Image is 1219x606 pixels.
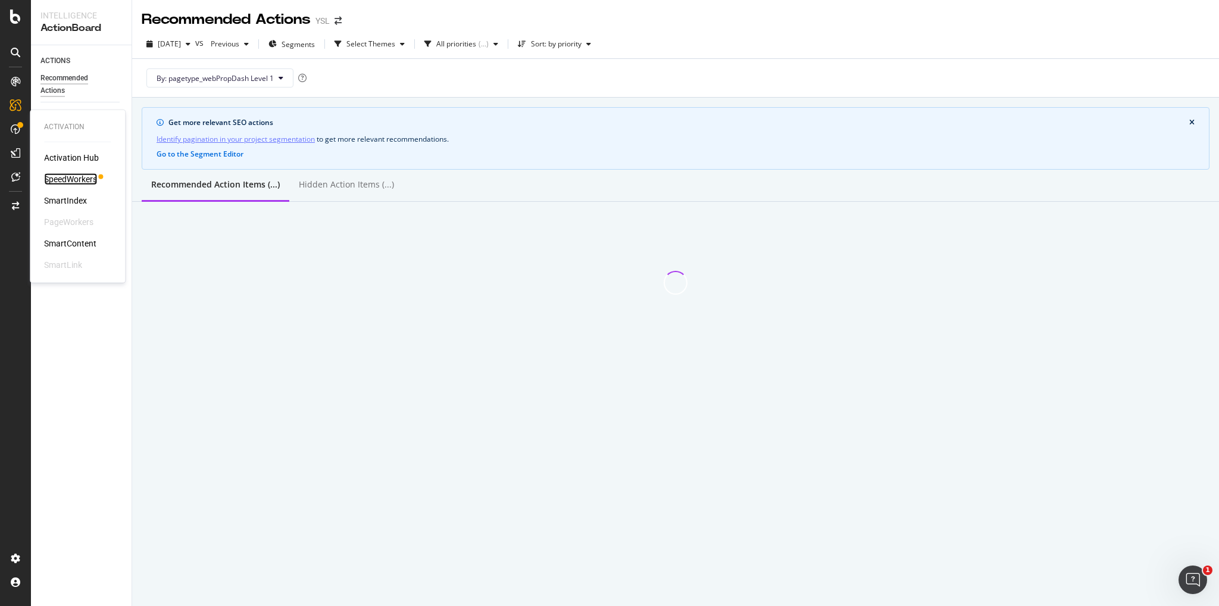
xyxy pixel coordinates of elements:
[44,238,96,249] a: SmartContent
[346,40,395,48] div: Select Themes
[142,10,311,30] div: Recommended Actions
[315,15,330,27] div: YSL
[158,39,181,49] span: 2025 Sep. 19th
[157,150,243,158] button: Go to the Segment Editor
[40,55,123,67] a: ACTIONS
[40,107,99,120] div: GUIDANCE PAGES
[335,17,342,25] div: arrow-right-arrow-left
[1186,116,1198,129] button: close banner
[1179,566,1207,594] iframe: Intercom live chat
[44,152,99,164] a: Activation Hub
[282,39,315,49] span: Segments
[157,133,315,145] a: Identify pagination in your project segmentation
[40,107,123,120] a: GUIDANCE PAGES
[531,40,582,48] div: Sort: by priority
[44,122,111,132] div: Activation
[40,72,123,97] a: Recommended Actions
[436,40,476,48] div: All priorities
[146,68,293,88] button: By: pagetype_webPropDash Level 1
[1203,566,1212,575] span: 1
[299,179,394,190] div: Hidden Action Items (...)
[330,35,410,54] button: Select Themes
[44,216,93,228] div: PageWorkers
[157,133,1195,145] div: to get more relevant recommendations .
[420,35,503,54] button: All priorities(...)
[206,35,254,54] button: Previous
[206,39,239,49] span: Previous
[142,107,1209,170] div: info banner
[479,40,489,48] div: ( ... )
[513,35,596,54] button: Sort: by priority
[195,37,206,49] span: vs
[40,10,122,21] div: Intelligence
[264,35,320,54] button: Segments
[40,55,70,67] div: ACTIONS
[157,73,274,83] span: By: pagetype_webPropDash Level 1
[40,72,112,97] div: Recommended Actions
[44,173,97,185] a: SpeedWorkers
[168,117,1189,128] div: Get more relevant SEO actions
[44,259,82,271] div: SmartLink
[40,21,122,35] div: ActionBoard
[44,195,87,207] a: SmartIndex
[142,35,195,54] button: [DATE]
[151,179,280,190] div: Recommended Action Items (...)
